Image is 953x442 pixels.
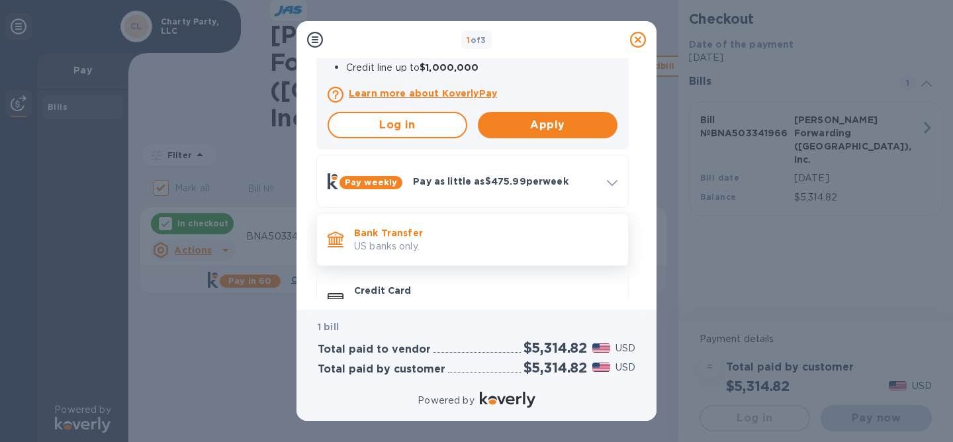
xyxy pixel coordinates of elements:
[418,394,474,408] p: Powered by
[523,359,587,376] h2: $5,314.82
[318,363,445,376] h3: Total paid by customer
[467,35,486,45] b: of 3
[328,112,467,138] button: Log in
[478,112,617,138] button: Apply
[354,284,617,297] p: Credit Card
[615,341,635,355] p: USD
[615,361,635,375] p: USD
[592,343,610,353] img: USD
[340,117,455,133] span: Log in
[318,322,339,332] b: 1 bill
[592,363,610,372] img: USD
[467,35,470,45] span: 1
[420,62,478,73] b: $1,000,000
[345,177,397,187] b: Pay weekly
[354,240,617,253] p: US banks only.
[318,343,431,356] h3: Total paid to vendor
[488,117,607,133] span: Apply
[523,339,587,356] h2: $5,314.82
[480,392,535,408] img: Logo
[413,175,596,188] p: Pay as little as $475.99 per week
[349,87,617,100] a: Learn more about KoverlyPay
[354,226,617,240] p: Bank Transfer
[346,61,617,75] p: Credit line up to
